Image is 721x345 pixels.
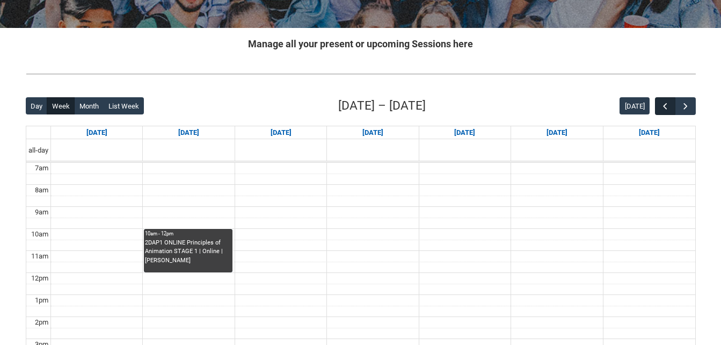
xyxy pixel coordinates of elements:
[637,126,662,139] a: Go to September 20, 2025
[268,126,294,139] a: Go to September 16, 2025
[452,126,477,139] a: Go to September 18, 2025
[145,239,231,265] div: 2DAP1 ONLINE Principles of Animation STAGE 1 | Online | [PERSON_NAME]
[620,97,650,114] button: [DATE]
[33,317,50,328] div: 2pm
[29,251,50,262] div: 11am
[33,163,50,174] div: 7am
[26,37,696,51] h2: Manage all your present or upcoming Sessions here
[47,97,75,114] button: Week
[33,295,50,306] div: 1pm
[176,126,201,139] a: Go to September 15, 2025
[26,145,50,156] span: all-day
[33,207,50,218] div: 9am
[675,97,695,115] button: Next Week
[544,126,570,139] a: Go to September 19, 2025
[360,126,385,139] a: Go to September 17, 2025
[26,97,48,114] button: Day
[74,97,104,114] button: Month
[103,97,144,114] button: List Week
[26,68,696,80] img: REDU_GREY_LINE
[338,97,426,115] h2: [DATE] – [DATE]
[29,229,50,240] div: 10am
[84,126,110,139] a: Go to September 14, 2025
[145,230,231,238] div: 10am - 12pm
[33,185,50,196] div: 8am
[655,97,675,115] button: Previous Week
[29,273,50,284] div: 12pm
